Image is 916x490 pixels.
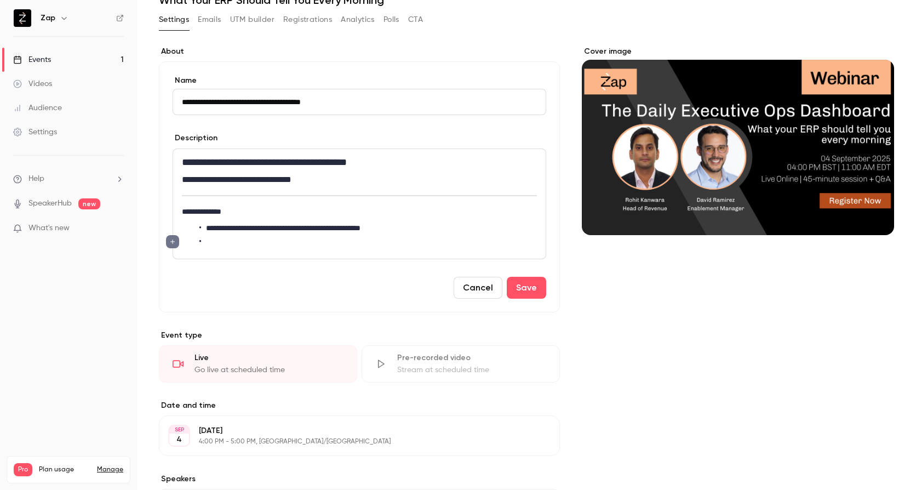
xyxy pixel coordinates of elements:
label: Description [173,133,217,144]
label: Speakers [159,474,560,485]
button: Polls [383,11,399,29]
div: editor [173,149,546,259]
div: Events [13,54,51,65]
li: help-dropdown-opener [13,173,124,185]
button: Emails [198,11,221,29]
a: Manage [97,465,123,474]
div: LiveGo live at scheduled time [159,345,357,383]
span: Plan usage [39,465,90,474]
div: Pre-recorded videoStream at scheduled time [362,345,560,383]
label: Cover image [582,46,894,57]
button: Save [507,277,546,299]
span: new [78,198,100,209]
span: Pro [14,463,32,476]
section: Cover image [582,46,894,235]
button: Registrations [283,11,332,29]
label: About [159,46,560,57]
div: Pre-recorded video [397,352,546,363]
p: Event type [159,330,560,341]
div: Settings [13,127,57,138]
h6: Zap [41,13,55,24]
button: UTM builder [230,11,274,29]
img: Zap [14,9,31,27]
div: Live [194,352,343,363]
button: Cancel [454,277,502,299]
a: SpeakerHub [28,198,72,209]
div: Stream at scheduled time [397,364,546,375]
button: Settings [159,11,189,29]
div: Videos [13,78,52,89]
p: 4 [176,434,182,445]
section: description [173,149,546,259]
p: [DATE] [199,425,502,436]
label: Name [173,75,546,86]
div: SEP [169,426,189,434]
span: Help [28,173,44,185]
button: CTA [408,11,423,29]
p: 4:00 PM - 5:00 PM, [GEOGRAPHIC_DATA]/[GEOGRAPHIC_DATA] [199,437,502,446]
label: Date and time [159,400,560,411]
div: Audience [13,102,62,113]
button: Analytics [341,11,375,29]
span: What's new [28,223,70,234]
div: Go live at scheduled time [194,364,343,375]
